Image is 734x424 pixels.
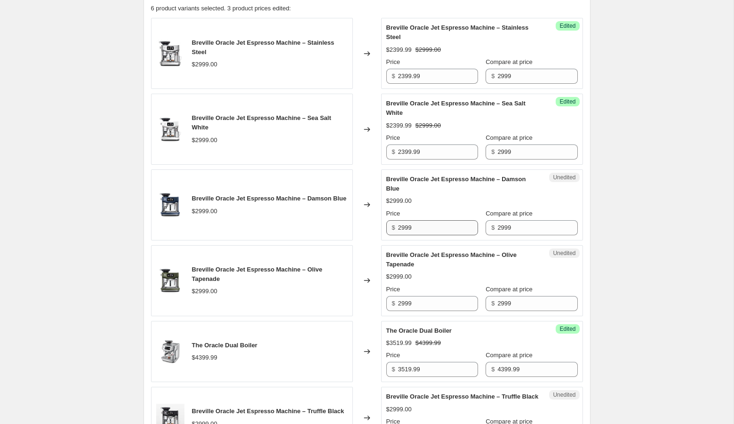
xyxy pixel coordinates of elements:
span: Unedited [553,249,575,257]
div: $4399.99 [192,353,217,362]
span: $ [491,224,495,231]
span: Breville Oracle Jet Espresso Machine – Stainless Steel [192,39,335,56]
span: Breville Oracle Jet Espresso Machine – Damson Blue [192,195,347,202]
span: Edited [559,98,575,105]
span: Price [386,58,400,65]
span: $ [491,72,495,80]
span: $ [491,366,495,373]
span: The Oracle Dual Boiler [386,327,452,334]
span: $ [392,224,395,231]
div: $2999.00 [192,136,217,145]
strike: $4399.99 [415,338,441,348]
span: Breville Oracle Jet Espresso Machine – Sea Salt White [386,100,526,116]
div: $2999.00 [386,405,412,414]
span: Compare at price [486,210,533,217]
span: Compare at price [486,352,533,359]
span: Price [386,210,400,217]
span: $ [392,300,395,307]
span: Price [386,286,400,293]
span: Edited [559,22,575,30]
img: BES985_SST_USCM_Product_Front_View_07_RGB_v1_1_80x.png [156,115,184,144]
div: $2999.00 [192,207,217,216]
img: BES985_DBL_USCM_Product_Front_View_03_RGB_v1_80x.png [156,191,184,219]
span: $ [392,366,395,373]
span: Breville Oracle Jet Espresso Machine – Damson Blue [386,176,526,192]
span: Breville Oracle Jet Espresso Machine – Stainless Steel [386,24,529,40]
span: Breville Oracle Jet Espresso Machine – Sea Salt White [192,114,331,131]
div: $3519.99 [386,338,412,348]
div: $2999.00 [192,60,217,69]
span: $ [392,148,395,155]
span: Unedited [553,391,575,399]
span: Compare at price [486,134,533,141]
img: breville-oracle-jet-stainless-steel-1_80x.webp [156,40,184,68]
img: BES985_OLT_USCM_Product_Front_View_03_RGB_v1_80x.png [156,266,184,295]
div: $2999.00 [386,196,412,206]
img: BES995_BSS_USCM_Product_High_45_Right_Dark_Mode_05_RGB_v2_80x.png [156,337,184,366]
span: Unedited [553,174,575,181]
span: Price [386,352,400,359]
span: $ [491,148,495,155]
strike: $2999.00 [415,45,441,55]
span: Breville Oracle Jet Espresso Machine – Olive Tapenade [386,251,517,268]
span: 6 product variants selected. 3 product prices edited: [151,5,291,12]
strike: $2999.00 [415,121,441,130]
span: Breville Oracle Jet Espresso Machine – Truffle Black [386,393,539,400]
span: Price [386,134,400,141]
span: Edited [559,325,575,333]
span: Compare at price [486,286,533,293]
div: $2999.00 [386,272,412,281]
div: $2999.00 [192,287,217,296]
span: Breville Oracle Jet Espresso Machine – Olive Tapenade [192,266,322,282]
span: $ [491,300,495,307]
div: $2399.99 [386,45,412,55]
span: Compare at price [486,58,533,65]
span: Breville Oracle Jet Espresso Machine – Truffle Black [192,408,344,415]
span: $ [392,72,395,80]
span: The Oracle Dual Boiler [192,342,257,349]
div: $2399.99 [386,121,412,130]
